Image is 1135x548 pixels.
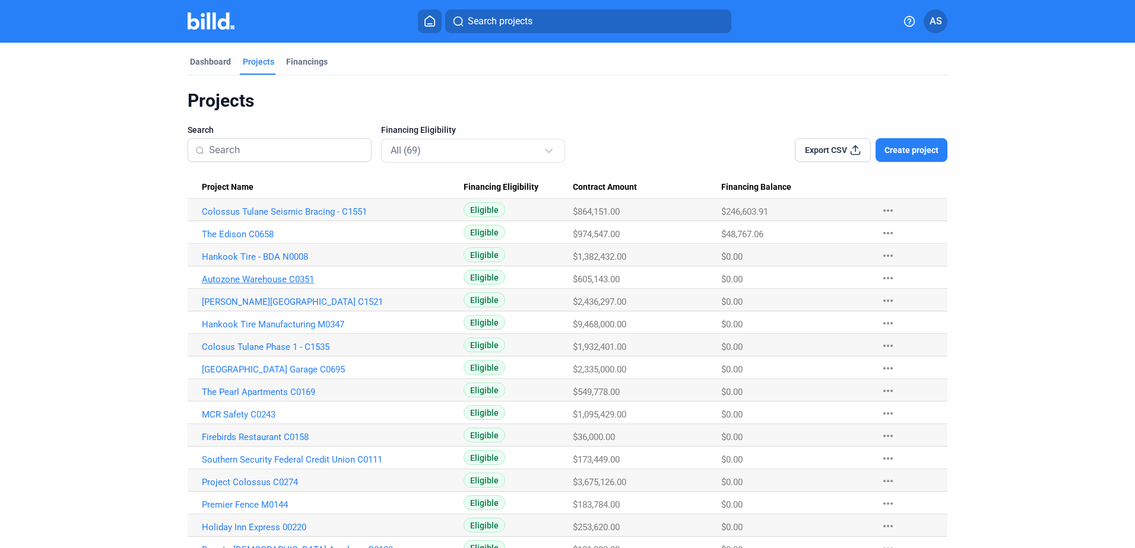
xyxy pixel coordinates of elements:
a: Premier Fence M0144 [202,499,464,510]
a: Hankook Tire - BDA N0008 [202,251,464,262]
div: Projects [188,90,947,112]
span: Eligible [464,247,505,262]
span: Create project [884,144,939,156]
span: Eligible [464,360,505,375]
img: Billd Company Logo [188,12,234,30]
mat-icon: more_horiz [881,248,895,263]
span: $36,000.00 [573,432,615,442]
span: $605,143.00 [573,274,620,285]
mat-icon: more_horiz [881,361,895,375]
mat-icon: more_horiz [881,384,895,398]
span: Eligible [464,225,505,240]
span: Eligible [464,292,505,307]
div: Financings [286,56,328,68]
input: Search [209,138,364,163]
span: Eligible [464,428,505,442]
span: $549,778.00 [573,387,620,397]
span: $0.00 [721,251,743,262]
span: $864,151.00 [573,206,620,217]
span: $974,547.00 [573,229,620,240]
span: Eligible [464,450,505,465]
span: $2,335,000.00 [573,364,626,375]
span: Financing Eligibility [464,182,538,193]
span: Eligible [464,202,505,217]
span: Eligible [464,383,505,397]
span: AS [930,14,942,28]
button: AS [924,9,947,33]
span: $0.00 [721,499,743,510]
button: Search projects [445,9,731,33]
mat-icon: more_horiz [881,406,895,420]
span: Eligible [464,473,505,488]
span: Eligible [464,315,505,330]
mat-icon: more_horiz [881,339,895,353]
a: Project Colossus C0274 [202,477,464,488]
mat-icon: more_horiz [881,429,895,443]
a: Hankook Tire Manufacturing M0347 [202,319,464,330]
span: $1,932,401.00 [573,342,626,352]
mat-select-trigger: All (69) [391,145,421,156]
span: Contract Amount [573,182,637,193]
span: Search projects [468,14,532,28]
span: $2,436,297.00 [573,297,626,307]
span: Financing Eligibility [381,124,456,136]
span: Eligible [464,495,505,510]
mat-icon: more_horiz [881,316,895,330]
a: The Edison C0658 [202,229,464,240]
a: Holiday Inn Express 00220 [202,522,464,533]
span: $0.00 [721,297,743,307]
a: Autozone Warehouse C0351 [202,274,464,285]
span: Export CSV [805,144,847,156]
span: $0.00 [721,409,743,420]
span: $0.00 [721,364,743,375]
span: $48,767.06 [721,229,763,240]
div: Dashboard [190,56,231,68]
mat-icon: more_horiz [881,496,895,511]
span: $253,620.00 [573,522,620,533]
div: Contract Amount [573,182,721,193]
span: Project Name [202,182,253,193]
a: [PERSON_NAME][GEOGRAPHIC_DATA] C1521 [202,297,464,307]
div: Financing Eligibility [464,182,573,193]
span: $1,382,432.00 [573,251,626,262]
mat-icon: more_horiz [881,451,895,466]
a: MCR Safety C0243 [202,409,464,420]
span: $173,449.00 [573,454,620,465]
div: Projects [243,56,274,68]
span: $0.00 [721,454,743,465]
mat-icon: more_horiz [881,203,895,218]
span: $0.00 [721,432,743,442]
span: $246,603.91 [721,206,768,217]
span: $0.00 [721,342,743,352]
span: $0.00 [721,522,743,533]
span: Eligible [464,405,505,420]
span: Financing Balance [721,182,791,193]
span: $0.00 [721,319,743,330]
span: $1,095,429.00 [573,409,626,420]
a: Southern Security Federal Credit Union C0111 [202,454,464,465]
div: Project Name [202,182,464,193]
span: $0.00 [721,477,743,488]
a: The Pearl Apartments C0169 [202,387,464,397]
div: Financing Balance [721,182,869,193]
mat-icon: more_horiz [881,271,895,285]
span: $3,675,126.00 [573,477,626,488]
a: Colosus Tulane Phase 1 - C1535 [202,342,464,352]
span: $9,468,000.00 [573,319,626,330]
span: Eligible [464,518,505,533]
button: Create project [876,138,947,162]
span: Eligible [464,337,505,352]
a: Colossus Tulane Seismic Bracing - C1551 [202,206,464,217]
a: Firebirds Restaurant C0158 [202,432,464,442]
a: [GEOGRAPHIC_DATA] Garage C0695 [202,364,464,375]
mat-icon: more_horiz [881,474,895,488]
button: Export CSV [795,138,871,162]
span: Search [188,124,214,136]
span: $183,784.00 [573,499,620,510]
mat-icon: more_horiz [881,226,895,240]
span: $0.00 [721,274,743,285]
span: $0.00 [721,387,743,397]
mat-icon: more_horiz [881,519,895,533]
span: Eligible [464,270,505,285]
mat-icon: more_horiz [881,294,895,308]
